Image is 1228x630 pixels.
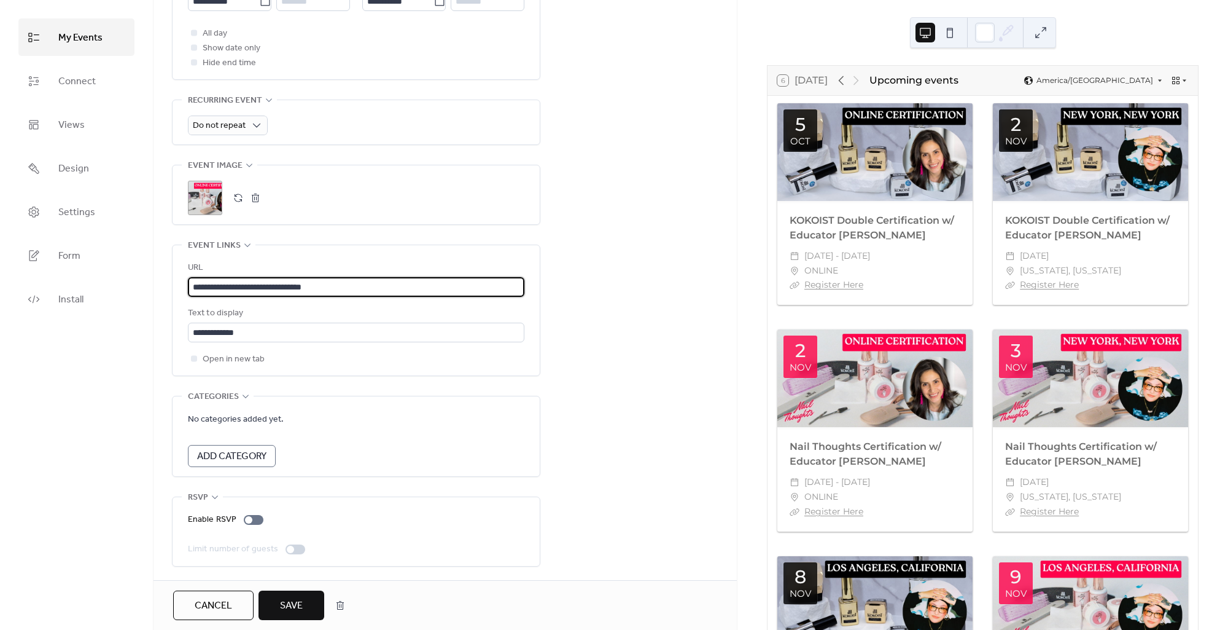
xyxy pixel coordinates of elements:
[1005,475,1015,490] div: ​
[188,181,222,215] div: ;
[1010,568,1022,586] div: 9
[203,26,227,41] span: All day
[795,568,806,586] div: 8
[804,475,870,490] span: [DATE] - [DATE]
[188,412,284,427] span: No categories added yet.
[1005,363,1027,372] div: Nov
[18,18,134,56] a: My Events
[790,475,799,490] div: ​
[804,506,863,517] a: Register Here
[790,505,799,519] div: ​
[790,215,954,241] a: KOKOIST Double Certification w/ Educator [PERSON_NAME]
[188,261,522,275] div: URL
[1005,505,1015,519] div: ​
[1005,136,1027,146] div: Nov
[790,441,941,467] a: Nail Thoughts Certification w/ Educator [PERSON_NAME]
[258,591,324,620] button: Save
[1005,278,1015,293] div: ​
[18,106,134,143] a: Views
[804,490,838,505] span: ONLINE
[1005,441,1157,467] a: Nail Thoughts Certification w/ Educator [PERSON_NAME]
[193,117,246,134] span: Do not repeat
[188,159,243,173] span: Event image
[188,390,239,404] span: Categories
[790,136,810,146] div: Oct
[173,591,254,620] button: Cancel
[203,56,256,71] span: Hide end time
[1005,490,1015,505] div: ​
[18,237,134,274] a: Form
[188,490,208,505] span: RSVP
[1005,264,1015,278] div: ​
[804,264,838,278] span: ONLINE
[790,363,811,372] div: Nov
[18,149,134,187] a: Design
[203,41,260,56] span: Show date only
[1020,475,1049,490] span: [DATE]
[203,352,265,367] span: Open in new tab
[804,279,863,290] a: Register Here
[1011,342,1021,360] div: 3
[188,93,262,108] span: Recurring event
[58,203,95,222] span: Settings
[1020,490,1121,505] span: [US_STATE], [US_STATE]
[790,264,799,278] div: ​
[1020,249,1049,264] span: [DATE]
[790,249,799,264] div: ​
[58,290,84,309] span: Install
[58,116,85,135] span: Views
[804,249,870,264] span: [DATE] - [DATE]
[1011,116,1021,134] div: 2
[795,342,806,360] div: 2
[869,73,958,88] div: Upcoming events
[18,280,134,318] a: Install
[1020,264,1121,278] span: [US_STATE], [US_STATE]
[1020,279,1079,290] a: Register Here
[18,62,134,100] a: Connect
[195,599,232,613] span: Cancel
[58,159,89,178] span: Design
[1005,215,1170,241] a: KOKOIST Double Certification w/ Educator [PERSON_NAME]
[188,238,241,253] span: Event links
[58,246,80,266] span: Form
[795,116,806,134] div: 5
[280,599,303,613] span: Save
[18,193,134,230] a: Settings
[188,445,276,467] button: Add Category
[790,490,799,505] div: ​
[58,72,96,91] span: Connect
[188,306,522,321] div: Text to display
[197,449,266,464] span: Add Category
[188,513,236,527] div: Enable RSVP
[1036,77,1153,84] span: America/[GEOGRAPHIC_DATA]
[790,278,799,293] div: ​
[1005,249,1015,264] div: ​
[188,542,278,557] div: Limit number of guests
[790,589,811,598] div: Nov
[1005,589,1027,598] div: Nov
[1020,506,1079,517] a: Register Here
[58,28,103,47] span: My Events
